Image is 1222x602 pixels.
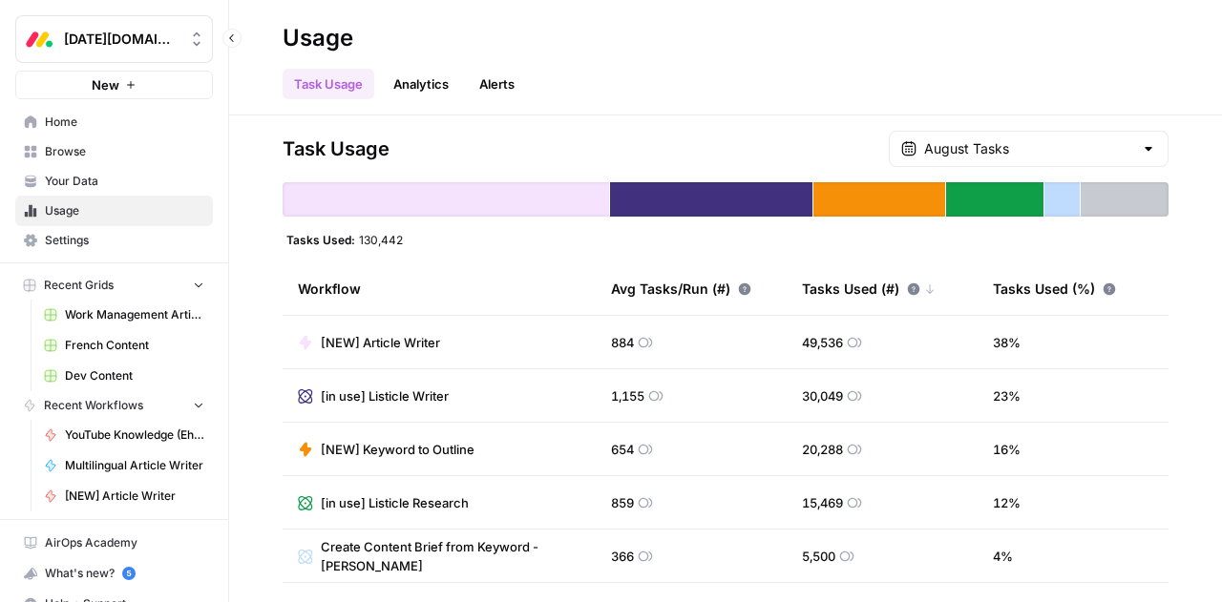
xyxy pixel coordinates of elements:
span: Usage [45,202,204,219]
a: Browse [15,136,213,167]
a: French Content [35,330,213,361]
img: Monday.com Logo [22,22,56,56]
span: Recent Grids [44,277,114,294]
span: Browse [45,143,204,160]
a: Work Management Article Grid [35,300,213,330]
span: 16 % [993,440,1021,459]
span: Create Content Brief from Keyword - [PERSON_NAME] [321,537,580,575]
span: AirOps Academy [45,534,204,551]
a: [NEW] Article Writer [298,333,440,352]
span: 366 [611,547,634,566]
span: Settings [45,232,204,249]
a: Dev Content [35,361,213,391]
span: New [92,75,119,94]
a: AirOps Academy [15,528,213,558]
div: Tasks Used (%) [993,262,1116,315]
input: August Tasks [924,139,1133,158]
a: Alerts [468,69,526,99]
a: Task Usage [283,69,374,99]
a: YouTube Knowledge (Ehud) [35,420,213,450]
span: [NEW] Article Writer [321,333,440,352]
button: New [15,71,213,99]
span: Multilingual Article Writer [65,457,204,474]
a: Usage [15,196,213,226]
a: [in use] Listicle Research [298,493,469,512]
a: Home [15,107,213,137]
span: 15,469 [802,493,843,512]
a: Settings [15,225,213,256]
button: Recent Grids [15,271,213,300]
a: Your Data [15,166,213,197]
a: Create Content Brief from Keyword - [PERSON_NAME] [298,537,580,575]
div: Avg Tasks/Run (#) [611,262,751,315]
div: Tasks Used (#) [802,262,936,315]
span: 1,155 [611,386,644,405]
span: Tasks Used: [286,232,355,247]
text: 5 [126,569,131,578]
div: What's new? [16,559,212,588]
button: Workspace: Monday.com [15,15,213,63]
span: 23 % [993,386,1021,405]
span: 130,442 [359,232,403,247]
span: Task Usage [283,135,390,162]
span: [NEW] Keyword to Outline [321,440,474,459]
a: Analytics [382,69,460,99]
a: 5 [122,567,136,580]
span: 20,288 [802,440,843,459]
div: Usage [283,23,353,53]
span: 4 % [993,547,1013,566]
span: 38 % [993,333,1021,352]
span: 12 % [993,493,1021,512]
span: French Content [65,337,204,354]
a: [NEW] Article Writer [35,481,213,511]
a: [in use] Listicle Writer [298,386,449,405]
span: Recent Workflows [44,397,143,414]
span: Work Management Article Grid [65,306,204,323]
span: [DATE][DOMAIN_NAME] [64,30,179,49]
span: 49,536 [802,333,843,352]
span: 30,049 [802,386,843,405]
button: Recent Workflows [15,391,213,420]
button: What's new? 5 [15,558,213,589]
a: Multilingual Article Writer [35,450,213,481]
span: Your Data [45,173,204,190]
div: Workflow [298,262,580,315]
span: [NEW] Article Writer [65,488,204,505]
span: YouTube Knowledge (Ehud) [65,426,204,444]
span: [in use] Listicle Writer [321,386,449,405]
span: 859 [611,493,634,512]
span: 654 [611,440,634,459]
span: Home [45,114,204,131]
a: [NEW] Keyword to Outline [298,440,474,459]
span: 884 [611,333,634,352]
span: Dev Content [65,367,204,384]
span: [in use] Listicle Research [321,493,469,512]
span: 5,500 [802,547,835,566]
